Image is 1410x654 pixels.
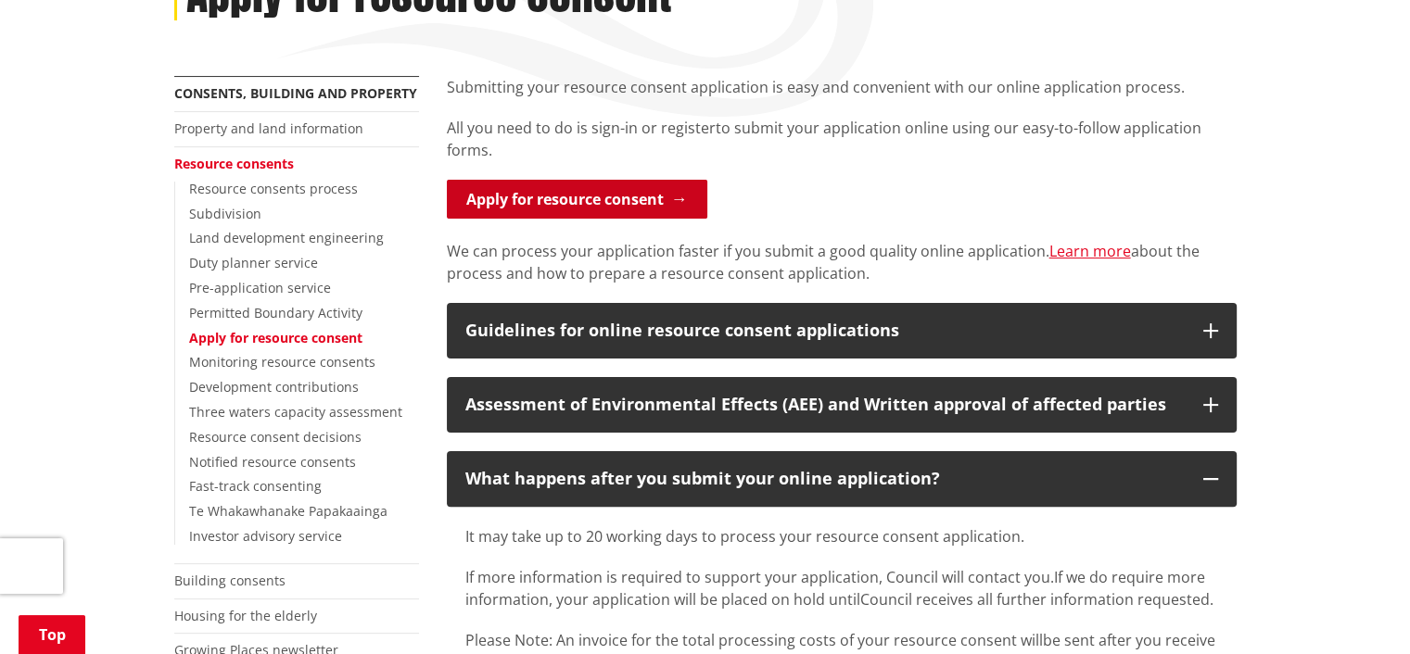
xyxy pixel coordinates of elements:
div: Guidelines for online resource consent applications [465,321,1185,340]
span: All you need to do is sign-in or register [447,118,716,138]
a: Notified resource consents [189,453,356,471]
a: Resource consents process [189,180,358,197]
a: Pre-application service [189,279,331,296]
a: Duty planner service [189,254,318,271]
a: Three waters capacity assessment [189,403,402,421]
button: What happens after you submit your online application? [447,451,1237,507]
a: Resource consents [174,155,294,172]
a: Land development engineering [189,229,384,246]
a: Development contributions [189,378,359,396]
a: Building consents [174,572,286,589]
a: Apply for resource consent [189,329,362,346]
p: to submit your application online using our easy-to-follow application forms. [447,117,1237,161]
div: What happens after you submit your online application? [465,470,1185,488]
span: Submitting your resource consent application is easy and convenient with our online application p... [447,77,1185,97]
a: Top [19,615,85,654]
p: If more information is required to support your application, Council will contact you.If we do re... [465,566,1218,610]
a: Fast-track consenting [189,477,322,495]
a: Permitted Boundary Activity [189,304,362,321]
iframe: Messenger Launcher [1325,576,1391,643]
a: Learn more [1049,241,1131,261]
a: Monitoring resource consents [189,353,375,371]
div: Assessment of Environmental Effects (AEE) and Written approval of affected parties [465,396,1185,414]
button: Guidelines for online resource consent applications [447,303,1237,358]
a: Apply for resource consent [447,180,707,219]
a: Te Whakawhanake Papakaainga [189,502,387,520]
a: Resource consent decisions [189,428,362,446]
a: Investor advisory service [189,527,342,545]
p: It may take up to 20 working days to process your resource consent application. ​ [465,525,1218,547]
a: Housing for the elderly [174,607,317,624]
a: Property and land information [174,119,363,137]
a: Consents, building and property [174,84,417,102]
p: We can process your application faster if you submit a good quality online application. about the... [447,240,1237,284]
a: Subdivision [189,205,261,222]
button: Assessment of Environmental Effects (AEE) and Written approval of affected parties [447,377,1237,433]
